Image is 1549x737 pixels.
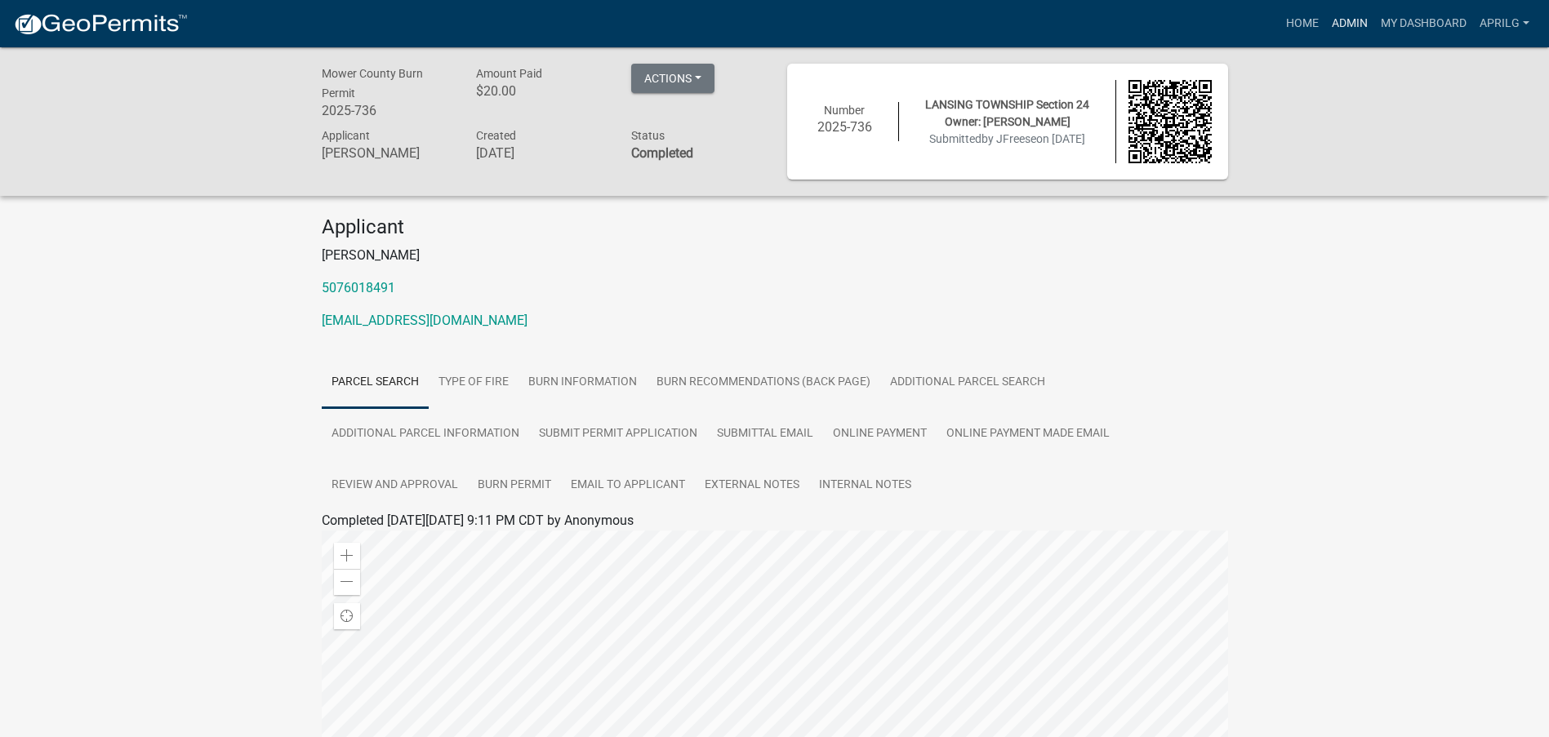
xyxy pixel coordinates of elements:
[529,408,707,460] a: Submit Permit Application
[322,215,1228,239] h4: Applicant
[519,357,647,409] a: Burn Information
[707,408,823,460] a: Submittal Email
[322,460,468,512] a: Review and Approval
[929,132,1085,145] span: Submitted on [DATE]
[334,543,360,569] div: Zoom in
[322,513,634,528] span: Completed [DATE][DATE] 9:11 PM CDT by Anonymous
[809,460,921,512] a: Internal Notes
[322,246,1228,265] p: [PERSON_NAME]
[880,357,1055,409] a: Additional Parcel search
[803,119,887,135] h6: 2025-736
[322,408,529,460] a: Additional Parcel Information
[476,67,542,80] span: Amount Paid
[823,408,937,460] a: Online Payment
[925,98,1089,128] span: LANSING TOWNSHIP Section 24 Owner: [PERSON_NAME]
[476,83,607,99] h6: $20.00
[322,129,370,142] span: Applicant
[631,64,714,93] button: Actions
[647,357,880,409] a: Burn Recommendations (Back Page)
[561,460,695,512] a: Email to Applicant
[981,132,1036,145] span: by JFreese
[1280,8,1325,39] a: Home
[1128,80,1212,163] img: QR code
[322,103,452,118] h6: 2025-736
[322,357,429,409] a: Parcel search
[334,603,360,629] div: Find my location
[824,104,865,117] span: Number
[476,129,516,142] span: Created
[322,67,423,100] span: Mower County Burn Permit
[322,313,527,328] a: [EMAIL_ADDRESS][DOMAIN_NAME]
[631,129,665,142] span: Status
[695,460,809,512] a: External Notes
[1325,8,1374,39] a: Admin
[1473,8,1536,39] a: aprilg
[429,357,519,409] a: Type Of Fire
[322,145,452,161] h6: [PERSON_NAME]
[468,460,561,512] a: Burn Permit
[631,145,693,161] strong: Completed
[937,408,1119,460] a: Online Payment Made email
[476,145,607,161] h6: [DATE]
[334,569,360,595] div: Zoom out
[1374,8,1473,39] a: My Dashboard
[322,280,395,295] a: 5076018491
